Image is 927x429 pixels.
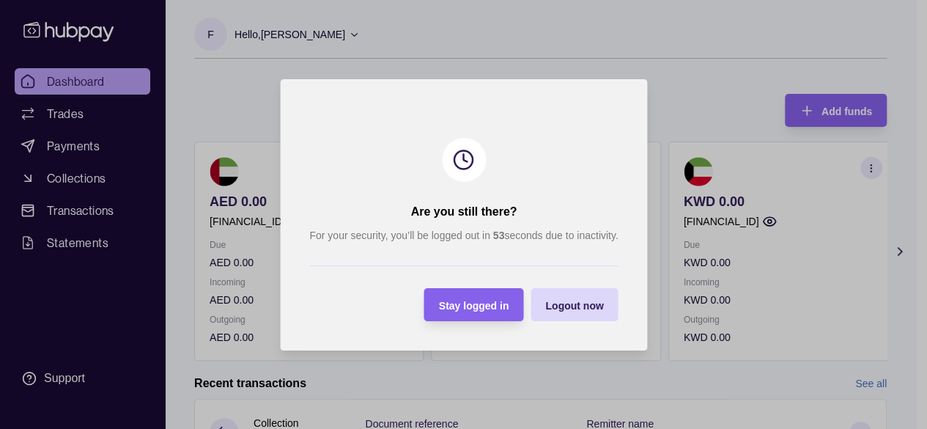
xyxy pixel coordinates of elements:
[545,299,603,311] span: Logout now
[424,288,523,321] button: Stay logged in
[492,230,504,241] strong: 53
[438,299,509,311] span: Stay logged in
[531,288,618,321] button: Logout now
[309,227,618,243] p: For your security, you’ll be logged out in seconds due to inactivity.
[410,204,517,220] h2: Are you still there?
